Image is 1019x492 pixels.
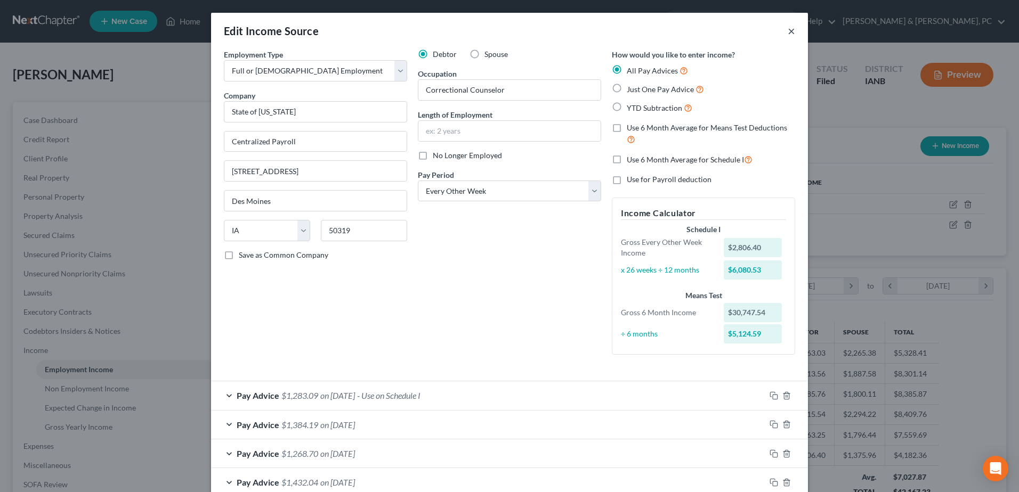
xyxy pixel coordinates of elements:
[418,80,601,100] input: --
[224,23,319,38] div: Edit Income Source
[616,265,718,275] div: x 26 weeks ÷ 12 months
[627,155,744,164] span: Use 6 Month Average for Schedule I
[621,290,786,301] div: Means Test
[224,101,407,122] input: Search company by name...
[224,191,407,211] input: Enter city...
[418,170,454,179] span: Pay Period
[724,324,782,343] div: $5,124.59
[621,224,786,235] div: Schedule I
[224,91,255,100] span: Company
[224,132,407,152] input: Enter address...
[320,390,355,400] span: on [DATE]
[788,24,795,37] button: ×
[616,307,718,318] div: Gross 6 Month Income
[627,103,682,112] span: YTD Subtraction
[237,448,279,458] span: Pay Advice
[281,477,318,487] span: $1,432.04
[627,85,694,94] span: Just One Pay Advice
[281,390,318,400] span: $1,283.09
[612,49,735,60] label: How would you like to enter income?
[627,66,678,75] span: All Pay Advices
[281,448,318,458] span: $1,268.70
[224,161,407,181] input: Unit, Suite, etc...
[320,420,355,430] span: on [DATE]
[237,390,279,400] span: Pay Advice
[418,109,492,120] label: Length of Employment
[433,50,457,59] span: Debtor
[983,456,1008,481] div: Open Intercom Messenger
[418,68,457,79] label: Occupation
[224,50,283,59] span: Employment Type
[627,175,711,184] span: Use for Payroll deduction
[627,123,787,132] span: Use 6 Month Average for Means Test Deductions
[616,329,718,339] div: ÷ 6 months
[621,207,786,220] h5: Income Calculator
[320,477,355,487] span: on [DATE]
[724,260,782,280] div: $6,080.53
[320,448,355,458] span: on [DATE]
[724,303,782,322] div: $30,747.54
[484,50,508,59] span: Spouse
[321,220,407,241] input: Enter zip...
[357,390,420,400] span: - Use on Schedule I
[237,420,279,430] span: Pay Advice
[616,237,718,258] div: Gross Every Other Week Income
[418,121,601,141] input: ex: 2 years
[281,420,318,430] span: $1,384.19
[724,238,782,257] div: $2,806.40
[237,477,279,487] span: Pay Advice
[433,151,502,160] span: No Longer Employed
[239,250,328,259] span: Save as Common Company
